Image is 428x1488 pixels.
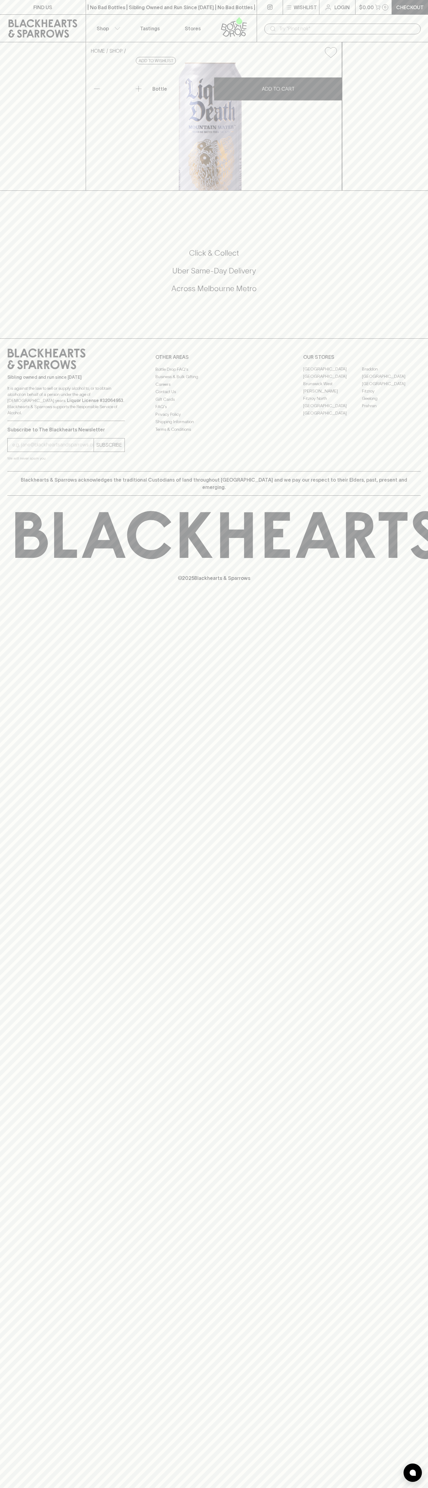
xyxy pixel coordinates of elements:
[110,48,123,54] a: SHOP
[94,438,125,452] button: SUBSCRIBE
[185,25,201,32] p: Stores
[303,366,362,373] a: [GEOGRAPHIC_DATA]
[7,224,421,326] div: Call to action block
[262,85,295,92] p: ADD TO CART
[97,25,109,32] p: Shop
[152,85,167,92] p: Bottle
[303,395,362,402] a: Fitzroy North
[155,411,273,418] a: Privacy Policy
[140,25,160,32] p: Tastings
[155,396,273,403] a: Gift Cards
[171,15,214,42] a: Stores
[279,24,416,34] input: Try "Pinot noir"
[12,476,416,491] p: Blackhearts & Sparrows acknowledges the traditional Custodians of land throughout [GEOGRAPHIC_DAT...
[155,381,273,388] a: Careers
[294,4,317,11] p: Wishlist
[214,77,342,100] button: ADD TO CART
[362,366,421,373] a: Braddon
[155,353,273,361] p: OTHER AREAS
[362,402,421,410] a: Prahran
[155,366,273,373] a: Bottle Drop FAQ's
[155,403,273,411] a: FAQ's
[359,4,374,11] p: $0.00
[128,15,171,42] a: Tastings
[303,410,362,417] a: [GEOGRAPHIC_DATA]
[33,4,52,11] p: FIND US
[303,373,362,380] a: [GEOGRAPHIC_DATA]
[303,353,421,361] p: OUR STORES
[384,6,386,9] p: 0
[7,374,125,380] p: Sibling owned and run since [DATE]
[91,48,105,54] a: HOME
[155,418,273,426] a: Shipping Information
[410,1470,416,1476] img: bubble-icon
[7,426,125,433] p: Subscribe to The Blackhearts Newsletter
[86,15,129,42] button: Shop
[136,57,176,64] button: Add to wishlist
[362,373,421,380] a: [GEOGRAPHIC_DATA]
[7,455,125,461] p: We will never spam you
[150,83,214,95] div: Bottle
[362,388,421,395] a: Fitzroy
[96,441,122,449] p: SUBSCRIBE
[7,284,421,294] h5: Across Melbourne Metro
[334,4,350,11] p: Login
[155,426,273,433] a: Terms & Conditions
[155,388,273,396] a: Contact Us
[86,63,342,190] img: 36459.png
[303,380,362,388] a: Brunswick West
[322,45,339,60] button: Add to wishlist
[396,4,424,11] p: Checkout
[7,385,125,416] p: It is against the law to sell or supply alcohol to, or to obtain alcohol on behalf of a person un...
[7,248,421,258] h5: Click & Collect
[7,266,421,276] h5: Uber Same-Day Delivery
[362,395,421,402] a: Geelong
[12,440,94,450] input: e.g. jane@blackheartsandsparrows.com.au
[303,388,362,395] a: [PERSON_NAME]
[67,398,123,403] strong: Liquor License #32064953
[303,402,362,410] a: [GEOGRAPHIC_DATA]
[362,380,421,388] a: [GEOGRAPHIC_DATA]
[155,373,273,381] a: Business & Bulk Gifting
